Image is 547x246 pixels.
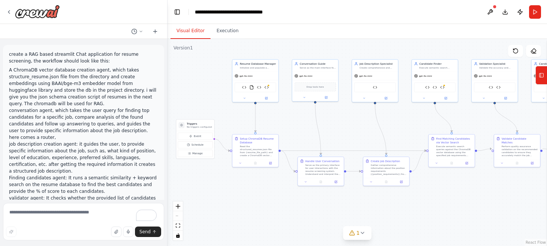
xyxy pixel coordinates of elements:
div: React Flow controls [173,201,183,240]
img: Resume Text Processor [257,85,261,89]
g: Edge from 6d7c2c14-2e51-4c74-b9cb-eace3aede27f to 2e3c0914-9268-4224-8386-14036c1d4030 [281,149,295,173]
div: Perform quality assurance validation on the recommended candidates to ensure they accurately matc... [502,145,538,157]
button: Open in side panel [256,96,277,100]
div: Conversation Guide [300,62,336,66]
button: toggle interactivity [173,231,183,240]
div: Gather comprehensive information about the position requirements ({position_requirements}) from t... [371,164,407,176]
button: Switch to previous chat [128,27,146,36]
div: Job Description Specialist [360,62,396,66]
div: Job Description SpecialistCreate comprehensive and structured job descriptions by gathering speci... [352,59,399,102]
li: validator agent: It checks whether the provided list of candidates matches the job description, i... [9,195,158,222]
span: gpt-4o-mini [240,75,253,78]
button: zoom in [173,201,183,211]
h3: Triggers [187,122,212,125]
span: Drop tools here [307,85,324,89]
div: Find Matching Candidates via Vector Search [436,137,473,144]
img: FileReadTool [249,85,254,89]
button: Open in side panel [495,96,516,100]
div: Serve as the primary interface for user interactions with the resume screening system. Understand... [305,164,342,176]
div: Execute semantic search queries against the ChromaDB vector database using the specified job requ... [436,145,473,157]
g: Edge from 88f32321-6cf8-4cb9-b6cd-8b79752fdc47 to 6d7c2c14-2e51-4c74-b9cb-eace3aede27f [253,104,257,132]
button: fit view [173,221,183,231]
div: Conversation GuideServe as the main interface for the RAG-based resume screening system, guiding ... [292,59,339,101]
div: Handle User ConversationServe as the primary interface for user interactions with the resume scre... [298,157,344,186]
span: Event [194,134,201,138]
img: Job Description Builder [373,85,377,89]
button: Visual Editor [170,23,210,39]
div: Validate the accuracy and quality of candidate recommendations by checking whether the suggested ... [479,66,516,69]
button: Click to speak your automation idea [123,227,133,237]
button: Start a new chat [149,27,161,36]
div: Handle User Conversation [305,159,339,163]
button: No output available [248,161,263,165]
div: Resume Database ManagerInitialize and populate a ChromaDB vector database with structured resume ... [232,59,279,102]
button: No output available [313,180,329,184]
button: Manage [178,150,213,157]
g: Edge from 6d7c2c14-2e51-4c74-b9cb-eace3aede27f to ed35f7e5-210b-431c-a24c-3c31208947cc [281,149,426,152]
span: gpt-4o-mini [359,75,372,78]
button: Open in side panel [526,161,538,165]
button: No output available [444,161,460,165]
button: Open in side panel [395,180,408,184]
img: Resume Text Processor [242,85,246,89]
div: Version 1 [173,45,193,51]
div: Create Job DescriptionGather comprehensive information about the position requirements ({position... [363,157,410,186]
img: Vector Database Integration Tool [264,85,269,89]
g: Edge from triggers to 6d7c2c14-2e51-4c74-b9cb-eace3aede27f [214,137,230,153]
span: Send [139,229,151,235]
button: Schedule [178,141,213,148]
div: TriggersNo triggers configuredEventScheduleManage [176,119,215,159]
span: 1 [356,229,360,237]
button: Open in side panel [329,180,342,184]
span: gpt-4o-mini [299,75,313,78]
button: Upload files [111,227,122,237]
li: Finding candidates agent: It runs a semantic similarity + keyword search on the resume database t... [9,174,158,195]
img: Semantic Candidate Matcher [425,85,430,89]
p: No triggers configured [187,125,212,128]
button: No output available [509,161,525,165]
button: 1 [343,226,372,240]
div: Create Job Description [371,159,400,163]
button: Open in side panel [264,161,277,165]
div: Validation SpecialistValidate the accuracy and quality of candidate recommendations by checking w... [471,59,518,102]
li: A ChromaDB vector database creation agent, which takes structure_resume.json file from the direct... [9,67,158,107]
g: Edge from ed35f7e5-210b-431c-a24c-3c31208947cc to 566dd51d-4551-4fff-afce-b8f17b0eb2e7 [477,147,492,152]
g: Edge from 868be048-ab04-4744-a95b-712a89a83014 to 91a6e643-3a66-4aaa-b2d3-99d517d5a54e [373,104,388,155]
div: Setup ChromaDB Resume DatabaseRead the structured_resumes.json file from {resume_file_path} and c... [232,134,279,167]
button: Hide left sidebar [172,7,182,17]
g: Edge from d3200423-1e64-489c-9e59-675baeb07e86 to 2e3c0914-9268-4224-8386-14036c1d4030 [313,103,323,155]
button: Improve this prompt [6,227,16,237]
span: Schedule [191,143,203,147]
a: React Flow attribution [526,240,546,245]
textarea: To enrich screen reader interactions, please activate Accessibility in Grammarly extension settings [3,203,164,240]
button: No output available [378,180,394,184]
button: Open in side panel [316,95,337,100]
g: Edge from 91a6e643-3a66-4aaa-b2d3-99d517d5a54e to ed35f7e5-210b-431c-a24c-3c31208947cc [412,149,426,173]
div: Read the structured_resumes.json file from {resume_file_path} and create a ChromaDB vector databa... [240,145,276,157]
img: Vector Database Integration Tool [440,85,445,89]
span: gpt-4o-mini [479,75,492,78]
div: Execute semantic search queries against the ChromaDB vector database to identify the best matchin... [420,66,456,69]
div: Find Matching Candidates via Vector SearchExecute semantic search queries against the ChromaDB ve... [428,134,475,167]
div: Initialize and populate a ChromaDB vector database with structured resume data from {resume_file_... [240,66,276,69]
li: conversation agent, which takes the user query for finding top candidates for a specific job, com... [9,107,158,141]
div: Resume Database Manager [240,62,276,66]
div: Candidate FinderExecute semantic search queries against the ChromaDB vector database to identify ... [412,59,458,102]
nav: breadcrumb [195,8,263,16]
button: Open in side panel [460,161,473,165]
button: Open in side panel [435,96,457,100]
img: Candidate Job Match Validator [489,85,493,89]
p: create a RAG based streamlit Chat application for resume screening, the workflow should look like... [9,51,158,64]
div: Validation Specialist [479,62,516,66]
div: Candidate Finder [420,62,456,66]
span: gpt-4o-mini [419,75,432,78]
div: Create comprehensive and structured job descriptions by gathering specific information about {pos... [360,66,396,69]
img: Logo [15,5,60,18]
li: job description creation agent: it guides the user, to provide specific information about the job... [9,141,158,174]
div: Setup ChromaDB Resume Database [240,137,276,144]
button: Execution [210,23,245,39]
g: Edge from 2e3c0914-9268-4224-8386-14036c1d4030 to 91a6e643-3a66-4aaa-b2d3-99d517d5a54e [346,169,361,173]
button: Send [135,227,161,237]
div: Validate Candidate MatchesPerform quality assurance validation on the recommended candidates to e... [494,134,541,167]
g: Edge from 35e4a5fe-e9dd-46e6-99b7-184bfafd4021 to 566dd51d-4551-4fff-afce-b8f17b0eb2e7 [493,104,519,132]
